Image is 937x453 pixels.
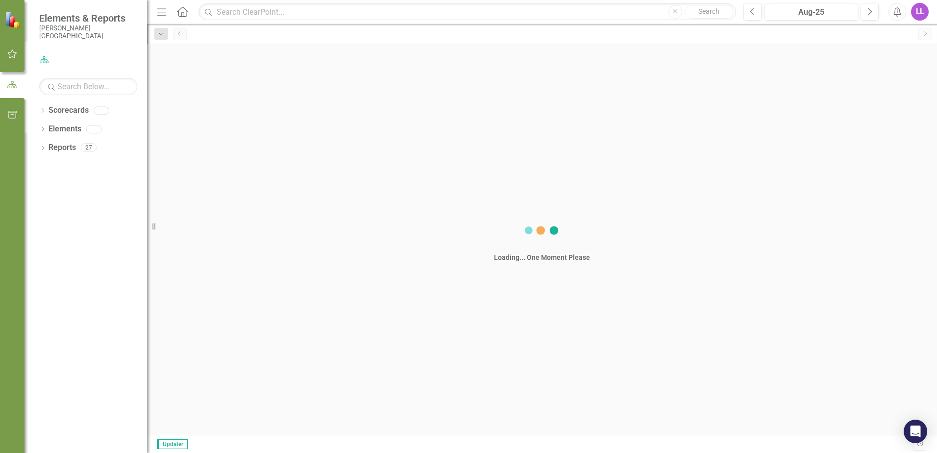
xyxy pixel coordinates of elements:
img: ClearPoint Strategy [5,11,22,28]
span: Elements & Reports [39,12,137,24]
div: Open Intercom Messenger [904,420,927,443]
div: Aug-25 [768,6,855,18]
small: [PERSON_NAME][GEOGRAPHIC_DATA] [39,24,137,40]
span: Search [698,7,719,15]
a: Scorecards [49,105,89,116]
input: Search ClearPoint... [198,3,736,21]
div: 27 [81,144,97,152]
button: Search [685,5,734,19]
div: Loading... One Moment Please [494,252,590,262]
button: LL [911,3,929,21]
input: Search Below... [39,78,137,95]
button: Aug-25 [764,3,858,21]
a: Reports [49,142,76,153]
span: Updater [157,439,188,449]
a: Elements [49,124,81,135]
